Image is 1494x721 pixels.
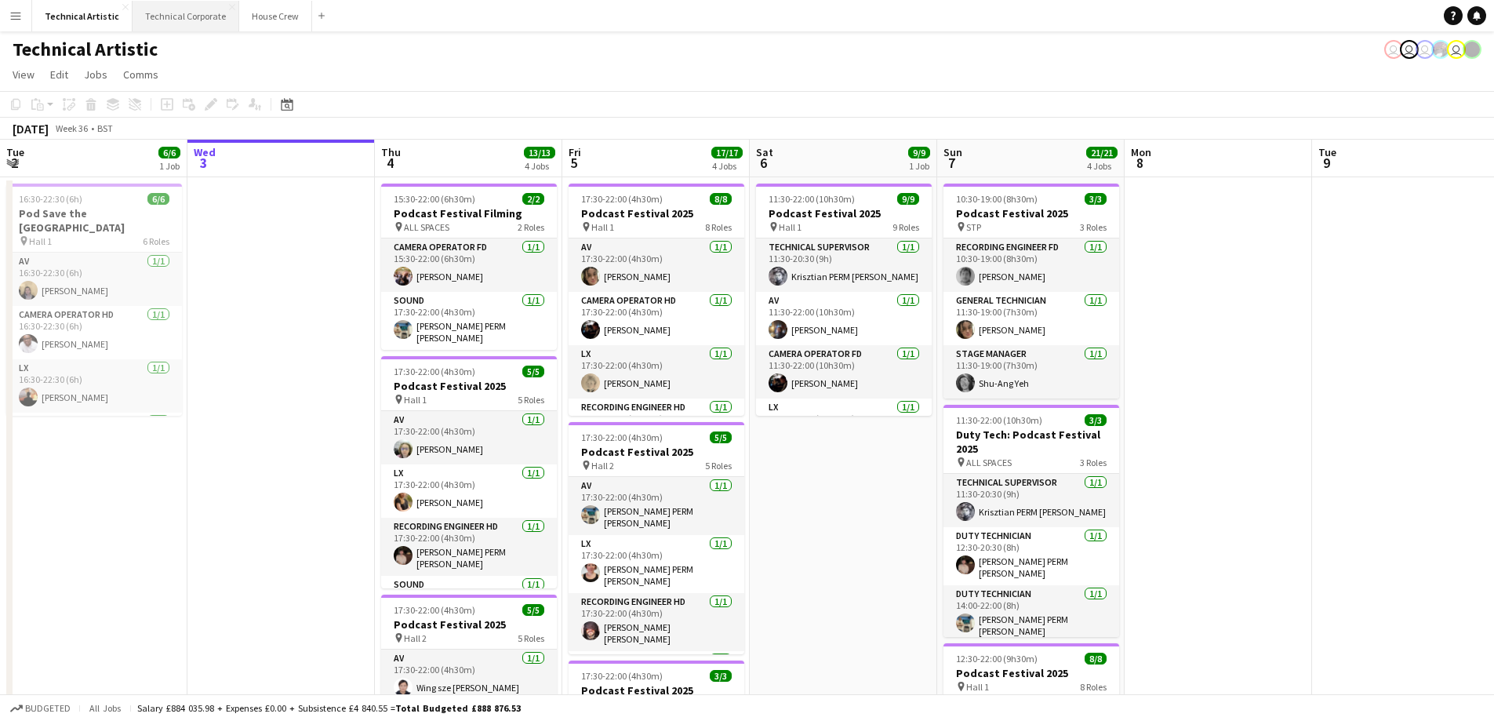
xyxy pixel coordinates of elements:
span: 5/5 [710,432,732,443]
span: Hall 1 [404,394,427,406]
span: 4 [379,154,401,172]
app-card-role: AV1/117:30-22:00 (4h30m)[PERSON_NAME] [569,239,744,292]
span: Hall 1 [779,221,802,233]
app-card-role: LX1/117:30-22:00 (4h30m)[PERSON_NAME] PERM [PERSON_NAME] [569,535,744,593]
app-job-card: 16:30-22:30 (6h)6/6Pod Save the [GEOGRAPHIC_DATA] Hall 16 RolesAV1/116:30-22:30 (6h)[PERSON_NAME]... [6,184,182,416]
app-card-role: AV1/117:30-22:00 (4h30m)[PERSON_NAME] [381,411,557,464]
span: Total Budgeted £888 876.53 [395,702,521,714]
button: Budgeted [8,700,73,717]
a: View [6,64,41,85]
span: 3 Roles [1080,457,1107,468]
span: Hall 2 [591,460,614,472]
app-card-role: Camera Operator FD1/115:30-22:00 (6h30m)[PERSON_NAME] [381,239,557,292]
app-card-role: Duty Technician1/114:00-22:00 (8h)[PERSON_NAME] PERM [PERSON_NAME] [943,585,1119,643]
span: View [13,67,35,82]
app-user-avatar: Zubair PERM Dhalla [1431,40,1450,59]
span: ALL SPACES [404,221,449,233]
div: 17:30-22:00 (4h30m)5/5Podcast Festival 2025 Hall 15 RolesAV1/117:30-22:00 (4h30m)[PERSON_NAME]LX1... [381,356,557,588]
span: 11:30-22:00 (10h30m) [956,414,1042,426]
h3: Podcast Festival 2025 [569,206,744,220]
app-user-avatar: Gabrielle Barr [1463,40,1481,59]
span: 5 Roles [518,394,544,406]
app-card-role: Camera Operator HD1/117:30-22:00 (4h30m)[PERSON_NAME] [569,292,744,345]
app-card-role: General Technician1/111:30-19:00 (7h30m)[PERSON_NAME] [943,292,1119,345]
span: 9/9 [908,147,930,158]
span: 16:30-22:30 (6h) [19,193,82,205]
span: 5 [566,154,581,172]
span: 17/17 [711,147,743,158]
app-card-role: Duty Technician1/112:30-20:30 (8h)[PERSON_NAME] PERM [PERSON_NAME] [943,527,1119,585]
h3: Podcast Festival 2025 [756,206,932,220]
span: 6/6 [158,147,180,158]
span: Sun [943,145,962,159]
div: Salary £884 035.98 + Expenses £0.00 + Subsistence £4 840.55 = [137,702,521,714]
app-card-role: Recording Engineer FD1/110:30-19:00 (8h30m)[PERSON_NAME] [943,239,1119,292]
app-card-role: Stage Manager1/111:30-19:00 (7h30m)Shu-Ang Yeh [943,345,1119,399]
span: 3/3 [1085,414,1107,426]
h3: Podcast Festival 2025 [943,206,1119,220]
span: 2 Roles [518,221,544,233]
span: 3/3 [1085,193,1107,205]
div: 10:30-19:00 (8h30m)3/3Podcast Festival 2025 STP3 RolesRecording Engineer FD1/110:30-19:00 (8h30m)... [943,184,1119,399]
span: 11:30-22:00 (10h30m) [769,193,855,205]
app-card-role: LX1/117:30-22:00 (4h30m)[PERSON_NAME] [569,345,744,399]
span: 8 Roles [705,221,732,233]
div: 17:30-22:00 (4h30m)8/8Podcast Festival 2025 Hall 18 RolesAV1/117:30-22:00 (4h30m)[PERSON_NAME]Cam... [569,184,744,416]
app-card-role: LX1/111:30-22:00 (10h30m) [756,399,932,452]
span: 8 [1129,154,1151,172]
span: 17:30-22:00 (4h30m) [394,366,475,377]
app-card-role: Recording Engineer HD1/1 [6,413,182,471]
app-card-role: AV1/111:30-22:00 (10h30m)[PERSON_NAME] [756,292,932,345]
span: Tue [1318,145,1336,159]
span: 5 Roles [705,460,732,472]
h3: Duty Tech: Podcast Festival 2025 [943,428,1119,456]
span: 17:30-22:00 (4h30m) [581,193,663,205]
span: Edit [50,67,68,82]
span: 8/8 [1085,653,1107,665]
span: 17:30-22:00 (4h30m) [581,670,663,682]
h3: Podcast Festival Filming [381,206,557,220]
div: [DATE] [13,121,49,137]
app-card-role: LX1/116:30-22:30 (6h)[PERSON_NAME] [6,359,182,413]
app-user-avatar: Liveforce Admin [1416,40,1434,59]
h3: Pod Save the [GEOGRAPHIC_DATA] [6,206,182,235]
span: Hall 1 [29,235,52,247]
div: 4 Jobs [1087,160,1117,172]
span: 7 [941,154,962,172]
h3: Podcast Festival 2025 [943,666,1119,680]
span: 5/5 [522,604,544,616]
span: 2/2 [522,193,544,205]
span: Week 36 [52,122,91,134]
app-card-role: Sound1/117:30-22:00 (4h30m)[PERSON_NAME] PERM [PERSON_NAME] [381,292,557,350]
span: 13/13 [524,147,555,158]
app-card-role: Camera Operator FD1/111:30-22:00 (10h30m)[PERSON_NAME] [756,345,932,399]
h3: Podcast Festival 2025 [569,683,744,697]
span: Tue [6,145,24,159]
div: 4 Jobs [712,160,742,172]
span: Hall 1 [966,681,989,693]
span: 8 Roles [1080,681,1107,693]
span: 17:30-22:00 (4h30m) [394,604,475,616]
span: 21/21 [1086,147,1118,158]
app-job-card: 11:30-22:00 (10h30m)9/9Podcast Festival 2025 Hall 19 RolesTechnical Supervisor1/111:30-20:30 (9h)... [756,184,932,416]
span: 3 Roles [1080,221,1107,233]
span: Jobs [84,67,107,82]
span: ALL SPACES [966,457,1012,468]
app-card-role: Sound1/1 [381,576,557,629]
app-job-card: 15:30-22:00 (6h30m)2/2Podcast Festival Filming ALL SPACES2 RolesCamera Operator FD1/115:30-22:00 ... [381,184,557,350]
span: Comms [123,67,158,82]
span: 3 [191,154,216,172]
app-user-avatar: Nathan PERM Birdsall [1447,40,1466,59]
span: Fri [569,145,581,159]
a: Jobs [78,64,114,85]
app-card-role: AV1/116:30-22:30 (6h)[PERSON_NAME] [6,253,182,306]
app-job-card: 17:30-22:00 (4h30m)5/5Podcast Festival 2025 Hall 25 RolesAV1/117:30-22:00 (4h30m)[PERSON_NAME] PE... [569,422,744,654]
span: Hall 1 [591,221,614,233]
div: BST [97,122,113,134]
span: Budgeted [25,703,71,714]
app-card-role: Recording Engineer HD1/117:30-22:00 (4h30m)[PERSON_NAME] PERM [PERSON_NAME] [381,518,557,576]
